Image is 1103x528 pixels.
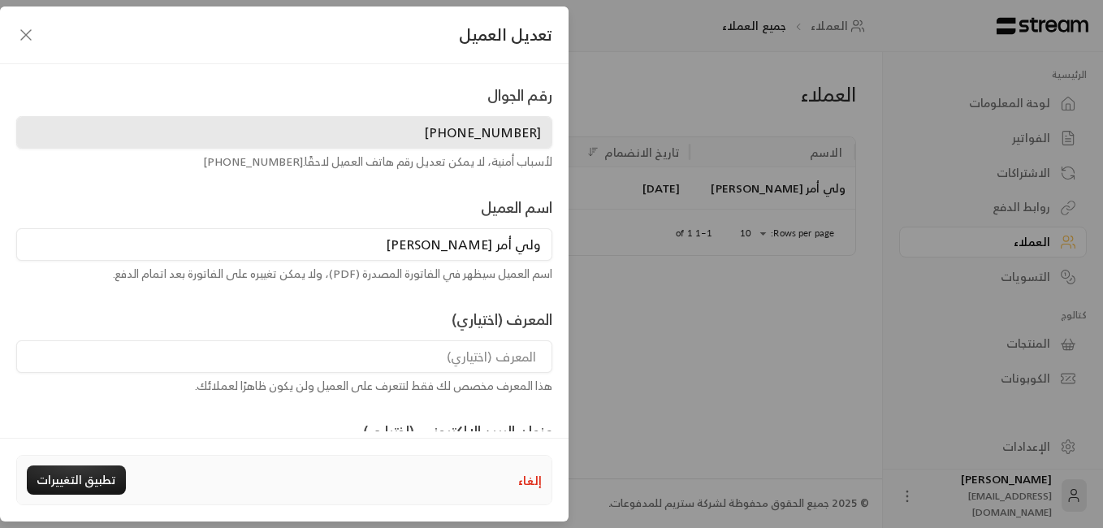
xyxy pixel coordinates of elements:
[27,465,126,495] button: تطبيق التغييرات
[518,472,542,489] button: إلغاء
[481,196,552,219] label: اسم العميل
[16,228,552,261] input: اسم العميل
[16,154,552,170] div: لأسباب أمنية، لا يمكن تعديل رقم هاتف العميل لاحقًا. [PHONE_NUMBER]
[16,116,552,149] input: رقم الجوال
[452,308,552,331] label: المعرف (اختياري)
[16,266,552,282] div: اسم العميل سيظهر في الفاتورة المصدرة (PDF)، ولا يمكن تغييره على الفاتورة بعد اتمام الدفع.
[459,23,552,47] span: تعديل العميل
[16,340,552,373] input: المعرف (اختياري)
[487,84,552,106] label: رقم الجوال
[363,420,552,443] label: عنوان البريد الإلكتروني (اختياري)
[16,378,552,394] div: هذا المعرف مخصص لك فقط لتتعرف على العميل ولن يكون ظاهرًا لعملائك.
